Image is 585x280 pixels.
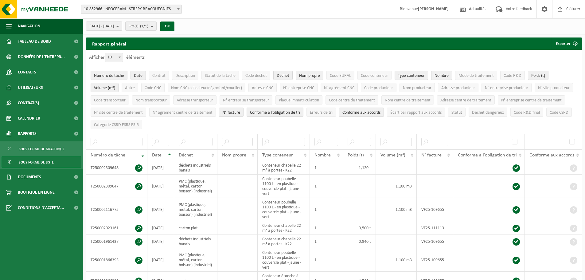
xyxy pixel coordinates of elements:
[147,235,174,248] td: [DATE]
[381,95,434,105] button: Nom centre de traitementNom centre de traitement: Activate to sort
[299,73,320,78] span: Nom propre
[535,83,573,92] button: N° site producteurN° site producteur : Activate to sort
[451,110,462,115] span: Statut
[174,161,217,175] td: déchets industriels banals
[2,143,81,155] a: Sous forme de graphique
[438,83,478,92] button: Adresse producteurAdresse producteur: Activate to sort
[306,108,336,117] button: Erreurs de triErreurs de tri: Activate to sort
[469,108,507,117] button: Déchet dangereux : Activate to sort
[149,71,169,80] button: ContratContrat: Activate to sort
[398,73,425,78] span: Type conteneur
[242,71,270,80] button: Code déchetCode déchet: Activate to sort
[348,153,364,158] span: Poids (t)
[149,108,216,117] button: N° agrément centre de traitementN° agrément centre de traitement: Activate to sort
[172,71,198,80] button: DescriptionDescription: Activate to sort
[498,95,565,105] button: N° entreprise centre de traitementN° entreprise centre de traitement: Activate to sort
[326,71,354,80] button: Code EURALCode EURAL: Activate to sort
[529,153,574,158] span: Conforme aux accords
[174,235,217,248] td: déchets industriels banals
[91,83,119,92] button: Volume (m³)Volume (m³): Activate to sort
[528,71,548,80] button: Poids (t)Poids (t): Activate to sort
[18,95,39,111] span: Contrat(s)
[310,175,343,198] td: 1
[125,86,135,90] span: Autre
[91,153,125,158] span: Numéro de tâche
[504,73,521,78] span: Code R&D
[314,153,331,158] span: Nombre
[18,34,51,49] span: Tableau de bord
[357,71,392,80] button: Code conteneurCode conteneur: Activate to sort
[376,198,417,221] td: 1,100 m3
[89,22,114,31] span: [DATE] - [DATE]
[86,235,147,248] td: T250001961437
[403,86,431,90] span: Nom producteur
[145,86,161,90] span: Code CNC
[326,95,378,105] button: Code centre de traitementCode centre de traitement: Activate to sort
[296,71,323,80] button: Nom propreNom propre: Activate to sort
[273,71,293,80] button: DéchetDéchet: Activate to sort
[385,98,431,103] span: Nom centre de traitement
[219,108,244,117] button: N° factureN° facture: Activate to sort
[147,248,174,272] td: [DATE]
[343,235,376,248] td: 0,940 t
[501,98,562,103] span: N° entreprise centre de traitement
[550,110,568,115] span: Code CSRD
[395,71,428,80] button: Type conteneurType conteneur: Activate to sort
[310,161,343,175] td: 1
[279,98,319,103] span: Plaque immatriculation
[283,86,314,90] span: N° entreprise CNC
[168,83,245,92] button: Nom CNC (collecteur/négociant/courtier)Nom CNC (collecteur/négociant/courtier): Activate to sort
[122,83,138,92] button: AutreAutre: Activate to sort
[258,198,310,221] td: Conteneur poubelle 1100 L - en plastique - couvercle plat - jaune - vert
[174,221,217,235] td: carton plat
[441,86,475,90] span: Adresse producteur
[81,5,182,14] span: 10-852966 - NEOCERAM - STRÉPY-BRACQUEGNIES
[131,71,146,80] button: DateDate: Activate to sort
[18,80,43,95] span: Utilisateurs
[91,120,142,129] button: Catégorie CSRD ESRS E5-5Catégorie CSRD ESRS E5-5: Activate to sort
[435,73,449,78] span: Nombre
[310,110,333,115] span: Erreurs de tri
[258,248,310,272] td: Conteneur poubelle 1100 L - en plastique - couvercle plat - jaune - vert
[510,108,543,117] button: Code R&D finalCode R&amp;D final: Activate to sort
[258,221,310,235] td: Conteneur chapelle 22 m³ à portes - K22
[339,108,384,117] button: Conforme aux accords : Activate to sort
[321,83,358,92] button: N° agrément CNCN° agrément CNC: Activate to sort
[105,53,123,62] span: 10
[171,86,242,90] span: Nom CNC (collecteur/négociant/courtier)
[153,110,213,115] span: N° agrément centre de traitement
[440,98,491,103] span: Adresse centre de traitement
[147,175,174,198] td: [DATE]
[86,22,122,31] button: [DATE] - [DATE]
[390,110,442,115] span: Écart par rapport aux accords
[18,185,55,200] span: Boutique en ligne
[201,71,239,80] button: Statut de la tâcheStatut de la tâche: Activate to sort
[223,98,269,103] span: N° entreprise transporteur
[417,221,453,235] td: VF25-111113
[86,37,132,50] h2: Rapport général
[324,86,354,90] span: N° agrément CNC
[458,153,517,158] span: Conforme à l’obligation de tri
[455,71,497,80] button: Mode de traitementMode de traitement: Activate to sort
[417,248,453,272] td: VF25-109655
[437,95,495,105] button: Adresse centre de traitementAdresse centre de traitement: Activate to sort
[220,95,272,105] button: N° entreprise transporteurN° entreprise transporteur: Activate to sort
[91,71,127,80] button: Numéro de tâcheNuméro de tâche: Activate to remove sorting
[141,83,165,92] button: Code CNCCode CNC: Activate to sort
[86,175,147,198] td: T250002309647
[18,126,37,141] span: Rapports
[546,108,572,117] button: Code CSRDCode CSRD: Activate to sort
[248,83,277,92] button: Adresse CNCAdresse CNC: Activate to sort
[342,110,380,115] span: Conforme aux accords
[417,235,453,248] td: VF25-109655
[275,95,322,105] button: Plaque immatriculationPlaque immatriculation: Activate to sort
[177,98,213,103] span: Adresse transporteur
[258,235,310,248] td: Conteneur chapelle 22 m³ à portes - K22
[173,95,216,105] button: Adresse transporteurAdresse transporteur: Activate to sort
[125,22,157,31] button: Site(s)(1/1)
[258,175,310,198] td: Conteneur poubelle 1100 L - en plastique - couvercle plat - jaune - vert
[94,86,115,90] span: Volume (m³)
[222,153,246,158] span: Nom propre
[400,83,435,92] button: Nom producteurNom producteur: Activate to sort
[89,55,145,60] label: Afficher éléments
